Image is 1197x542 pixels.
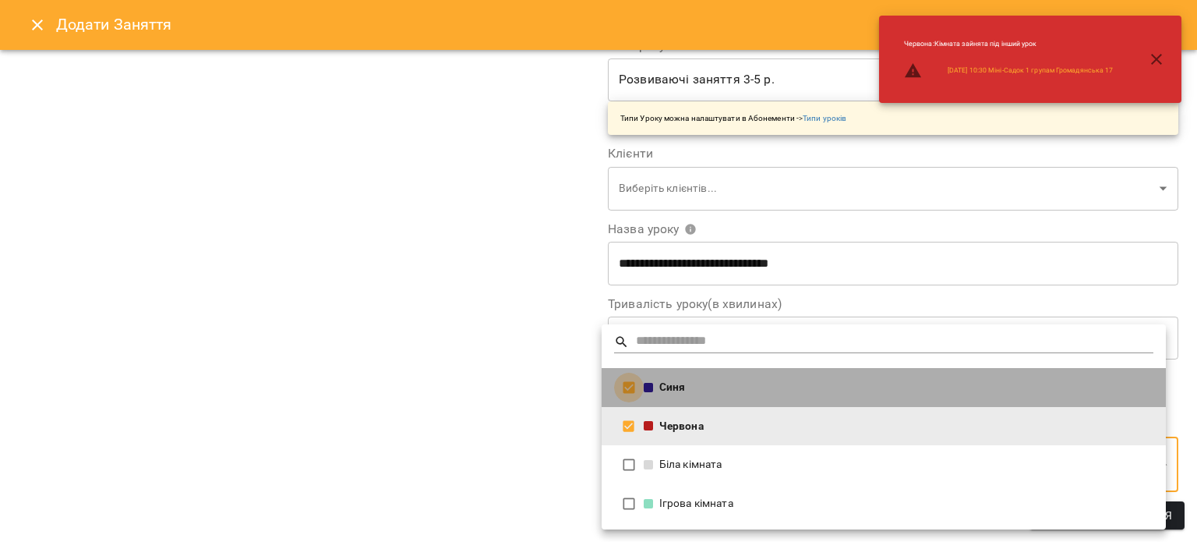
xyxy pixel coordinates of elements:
div: Біла кімната [644,457,1153,473]
a: [DATE] 10:30 Міні-Садок 1 групам Громадянська 17 [948,66,1114,76]
div: Ігрова кімната [644,496,1153,512]
div: Синя [644,380,1153,395]
div: Червона [644,419,1153,434]
li: Червона : Кімната зайнята під інший урок [892,33,1126,55]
